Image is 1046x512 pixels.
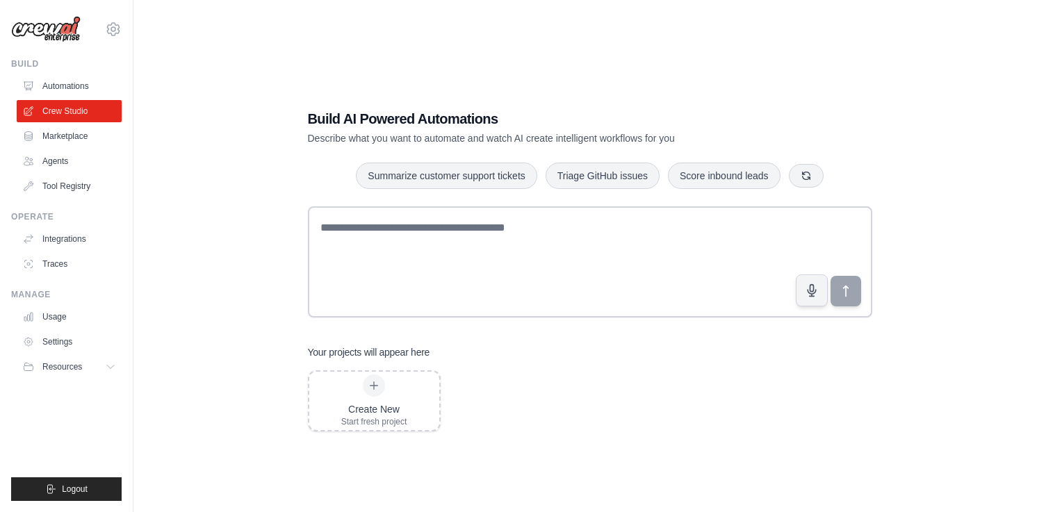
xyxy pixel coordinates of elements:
[17,150,122,172] a: Agents
[17,175,122,197] a: Tool Registry
[308,345,430,359] h3: Your projects will appear here
[11,16,81,42] img: Logo
[341,416,407,427] div: Start fresh project
[17,356,122,378] button: Resources
[42,361,82,372] span: Resources
[11,211,122,222] div: Operate
[17,331,122,353] a: Settings
[546,163,660,189] button: Triage GitHub issues
[668,163,781,189] button: Score inbound leads
[308,109,775,129] h1: Build AI Powered Automations
[62,484,88,495] span: Logout
[17,306,122,328] a: Usage
[17,75,122,97] a: Automations
[17,100,122,122] a: Crew Studio
[11,477,122,501] button: Logout
[308,131,775,145] p: Describe what you want to automate and watch AI create intelligent workflows for you
[17,125,122,147] a: Marketplace
[341,402,407,416] div: Create New
[11,289,122,300] div: Manage
[789,164,824,188] button: Get new suggestions
[356,163,537,189] button: Summarize customer support tickets
[17,253,122,275] a: Traces
[11,58,122,69] div: Build
[17,228,122,250] a: Integrations
[796,274,828,306] button: Click to speak your automation idea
